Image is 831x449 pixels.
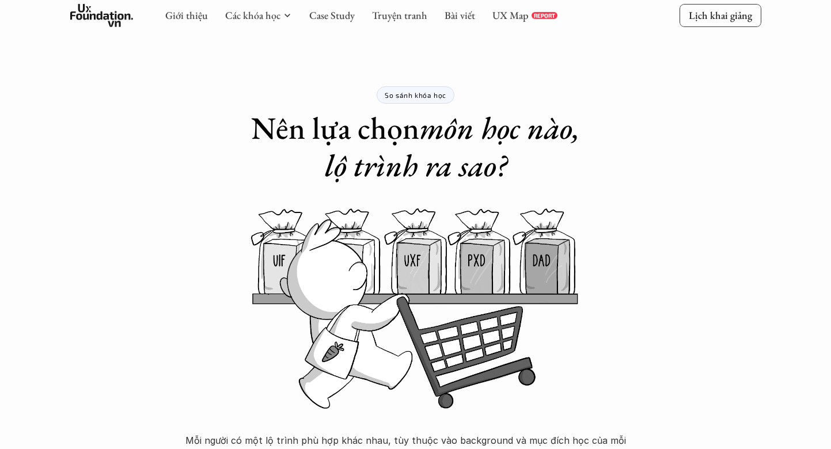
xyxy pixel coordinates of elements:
[492,9,529,22] a: UX Map
[385,91,446,99] p: So sánh khóa học
[237,109,594,184] h1: Nên lựa chọn
[165,9,208,22] a: Giới thiệu
[534,12,555,19] p: REPORT
[309,9,355,22] a: Case Study
[325,108,587,185] em: môn học nào, lộ trình ra sao?
[445,9,475,22] a: Bài viết
[689,9,752,22] p: Lịch khai giảng
[680,4,761,26] a: Lịch khai giảng
[225,9,280,22] a: Các khóa học
[372,9,427,22] a: Truyện tranh
[532,12,557,19] a: REPORT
